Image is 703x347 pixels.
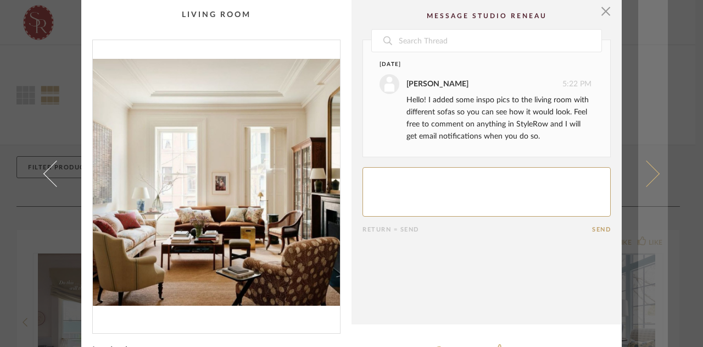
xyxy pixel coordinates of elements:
div: 5:22 PM [380,74,592,94]
img: b1a9efd8-f7e0-481a-b0ce-b6ea03e8a365_1000x1000.jpg [93,40,340,324]
input: Search Thread [398,30,601,52]
div: 0 [93,40,340,324]
button: Send [592,226,611,233]
div: [PERSON_NAME] [406,78,468,90]
div: Return = Send [362,226,592,233]
div: Hello! I added some inspo pics to the living room with different sofas so you can see how it woul... [406,94,592,142]
div: [DATE] [380,60,571,69]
